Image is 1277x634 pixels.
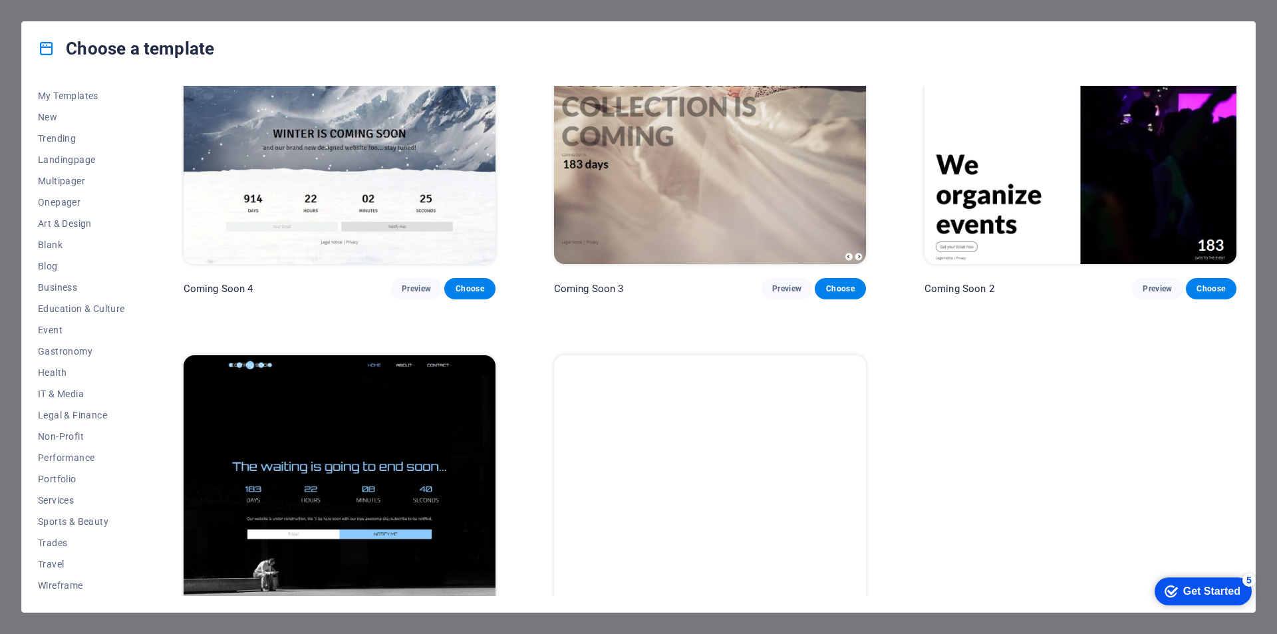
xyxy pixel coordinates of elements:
[38,580,125,591] span: Wireframe
[38,303,125,314] span: Education & Culture
[38,426,125,447] button: Non-Profit
[38,389,125,399] span: IT & Media
[38,575,125,596] button: Wireframe
[38,346,125,357] span: Gastronomy
[38,197,125,208] span: Onepager
[772,283,801,294] span: Preview
[38,176,125,186] span: Multipager
[825,283,855,294] span: Choose
[38,128,125,149] button: Trending
[38,213,125,234] button: Art & Design
[38,367,125,378] span: Health
[38,404,125,426] button: Legal & Finance
[38,511,125,532] button: Sports & Beauty
[38,559,125,569] span: Travel
[38,431,125,442] span: Non-Profit
[38,239,125,250] span: Blank
[38,218,125,229] span: Art & Design
[554,282,624,295] p: Coming Soon 3
[38,410,125,420] span: Legal & Finance
[38,516,125,527] span: Sports & Beauty
[924,282,994,295] p: Coming Soon 2
[38,495,125,506] span: Services
[815,278,865,299] button: Choose
[38,468,125,490] button: Portfolio
[98,3,112,16] div: 5
[444,278,495,299] button: Choose
[455,283,484,294] span: Choose
[402,283,431,294] span: Preview
[38,90,125,101] span: My Templates
[38,277,125,298] button: Business
[38,383,125,404] button: IT & Media
[38,490,125,511] button: Services
[38,532,125,554] button: Trades
[38,192,125,213] button: Onepager
[38,447,125,468] button: Performance
[38,170,125,192] button: Multipager
[1132,278,1183,299] button: Preview
[38,261,125,271] span: Blog
[38,325,125,335] span: Event
[391,278,442,299] button: Preview
[39,15,96,27] div: Get Started
[11,7,108,35] div: Get Started 5 items remaining, 0% complete
[38,255,125,277] button: Blog
[38,452,125,463] span: Performance
[38,341,125,362] button: Gastronomy
[38,149,125,170] button: Landingpage
[762,278,812,299] button: Preview
[1197,283,1226,294] span: Choose
[184,282,253,295] p: Coming Soon 4
[38,154,125,165] span: Landingpage
[38,319,125,341] button: Event
[1186,278,1236,299] button: Choose
[38,362,125,383] button: Health
[38,133,125,144] span: Trending
[38,85,125,106] button: My Templates
[38,298,125,319] button: Education & Culture
[38,234,125,255] button: Blank
[38,554,125,575] button: Travel
[38,106,125,128] button: New
[38,112,125,122] span: New
[38,282,125,293] span: Business
[38,474,125,484] span: Portfolio
[38,38,214,59] h4: Choose a template
[38,538,125,548] span: Trades
[1143,283,1172,294] span: Preview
